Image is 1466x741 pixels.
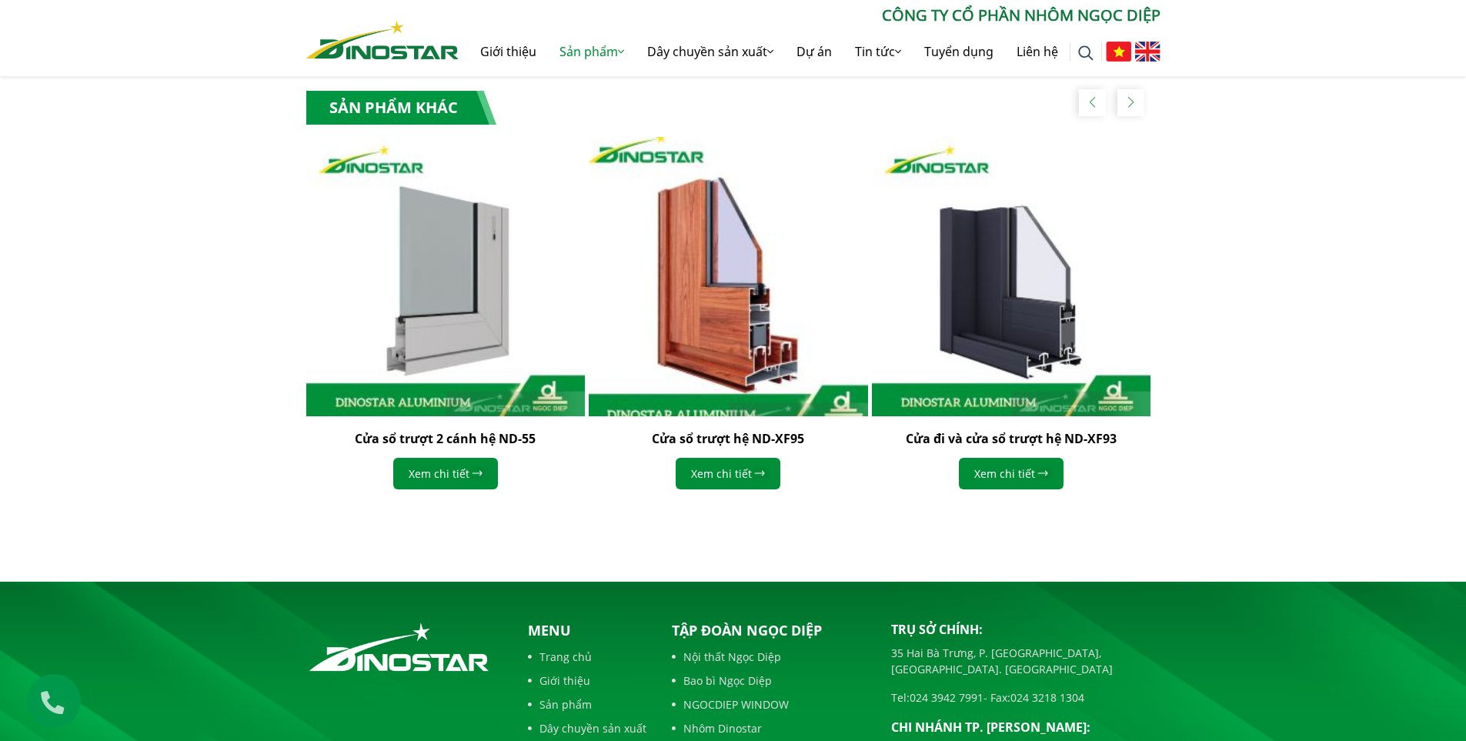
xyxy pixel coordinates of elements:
a: Dây chuyền sản xuất [528,720,646,736]
a: Sản phẩm [548,27,636,76]
p: Menu [528,620,646,641]
a: Giới thiệu [469,27,548,76]
a: Tuyển dụng [913,27,1005,76]
p: Tel: - Fax: [891,689,1160,706]
a: Liên hệ [1005,27,1070,76]
img: search [1078,45,1094,61]
a: 024 3218 1304 [1010,690,1084,705]
a: Dự án [785,27,843,76]
a: Bao bì Ngọc Diệp [672,673,868,689]
a: Cửa sổ trượt hệ ND-XF95 [652,430,804,447]
a: 024 3942 7991 [910,690,983,705]
img: Cửa sổ trượt 2 cánh hệ ND-55 [306,137,586,416]
a: Xem chi tiết [676,458,780,489]
a: Xem chi tiết [393,458,498,489]
img: Nhôm Dinostar [306,21,459,59]
a: Tin tức [843,27,913,76]
div: 1 / 4 [306,137,586,505]
a: NGOCDIEP WINDOW [672,696,868,713]
a: Giới thiệu [528,673,646,689]
p: CÔNG TY CỔ PHẦN NHÔM NGỌC DIỆP [459,4,1160,27]
p: 35 Hai Bà Trưng, P. [GEOGRAPHIC_DATA], [GEOGRAPHIC_DATA]. [GEOGRAPHIC_DATA] [891,645,1160,677]
div: Sản phẩm khác [306,91,496,125]
a: Nhôm Dinostar [672,720,868,736]
a: Xem chi tiết [959,458,1064,489]
a: Cửa sổ trượt 2 cánh hệ ND-55 [355,430,536,447]
img: English [1135,42,1160,62]
a: Sản phẩm [528,696,646,713]
p: Trụ sở chính: [891,620,1160,639]
p: Tập đoàn Ngọc Diệp [672,620,868,641]
a: Cửa đi và cửa sổ trượt hệ ND-XF93 [906,430,1117,447]
img: logo_footer [306,620,492,674]
div: 3 / 4 [872,137,1151,505]
img: Tiếng Việt [1106,42,1131,62]
img: Cửa đi và cửa sổ trượt hệ ND-XF93 [872,137,1151,416]
a: Dây chuyền sản xuất [636,27,785,76]
img: Cửa sổ trượt hệ ND-XF95 [575,123,882,430]
div: 2 / 4 [589,137,868,505]
p: Chi nhánh TP. [PERSON_NAME]: [891,718,1160,736]
a: Trang chủ [528,649,646,665]
div: Next slide [1117,89,1144,116]
a: Nội thất Ngọc Diệp [672,649,868,665]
